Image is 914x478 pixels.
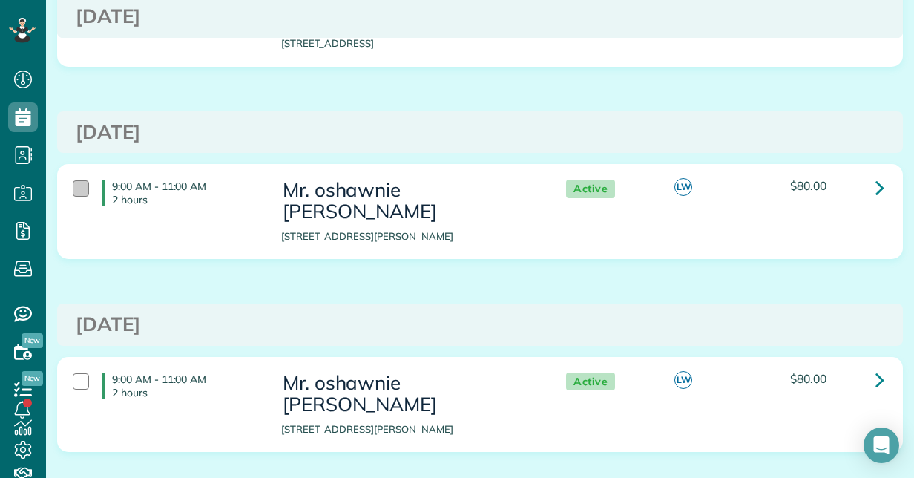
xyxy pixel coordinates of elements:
[790,371,826,386] span: $80.00
[76,122,884,143] h3: [DATE]
[281,422,536,436] p: [STREET_ADDRESS][PERSON_NAME]
[864,428,899,463] div: Open Intercom Messenger
[790,178,826,193] span: $80.00
[102,373,259,399] h4: 9:00 AM - 11:00 AM
[76,6,884,27] h3: [DATE]
[22,371,43,386] span: New
[674,371,692,389] span: LW
[566,373,615,391] span: Active
[112,193,259,206] p: 2 hours
[281,180,536,222] h3: Mr. oshawnie [PERSON_NAME]
[281,229,536,243] p: [STREET_ADDRESS][PERSON_NAME]
[566,180,615,198] span: Active
[112,386,259,399] p: 2 hours
[76,314,884,335] h3: [DATE]
[674,178,692,196] span: LW
[281,36,536,50] p: [STREET_ADDRESS]
[102,180,259,206] h4: 9:00 AM - 11:00 AM
[281,373,536,415] h3: Mr. oshawnie [PERSON_NAME]
[22,333,43,348] span: New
